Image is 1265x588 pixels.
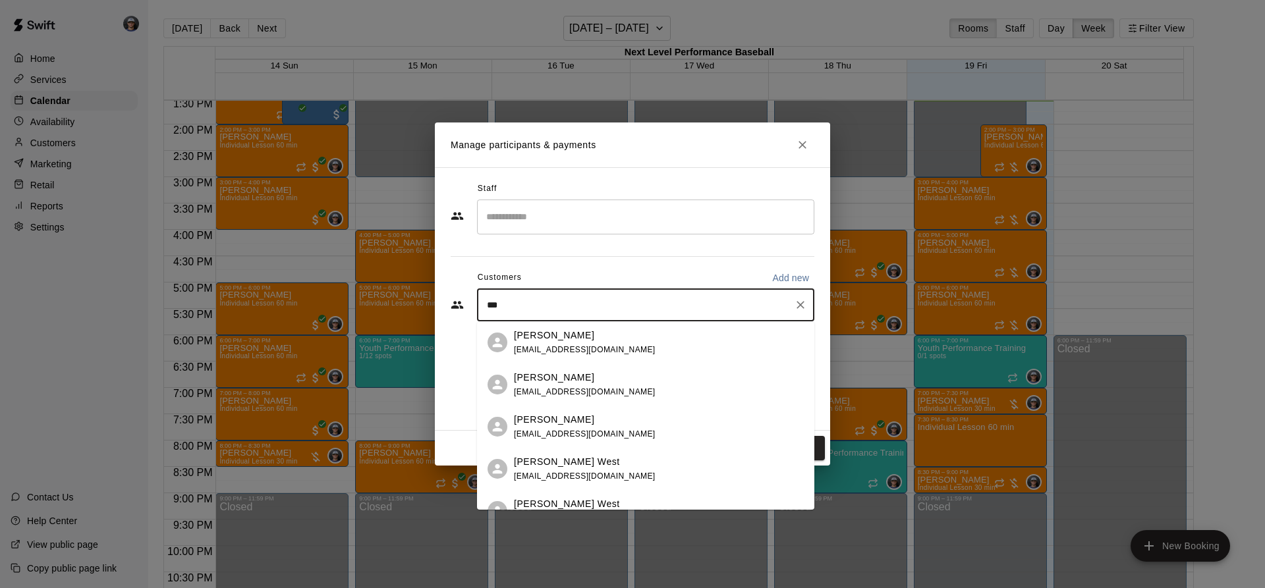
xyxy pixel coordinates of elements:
button: Add new [767,267,814,288]
div: Start typing to search customers... [477,288,814,321]
p: [PERSON_NAME] [514,329,594,342]
span: [EMAIL_ADDRESS][DOMAIN_NAME] [514,345,656,354]
div: nash West [488,459,507,479]
div: Nash West [488,501,507,521]
svg: Staff [451,209,464,223]
svg: Customers [451,298,464,311]
span: Staff [478,178,497,200]
p: Manage participants & payments [451,138,596,152]
p: [PERSON_NAME] [514,413,594,427]
div: Ashley Powell [488,333,507,352]
span: Customers [478,267,522,288]
span: [EMAIL_ADDRESS][DOMAIN_NAME] [514,471,656,481]
span: [EMAIL_ADDRESS][DOMAIN_NAME] [514,387,656,396]
div: Search staff [477,200,814,234]
p: Add new [772,271,809,284]
div: Dale Mashtare [488,375,507,394]
button: Close [791,133,814,157]
button: Clear [791,296,810,314]
p: [PERSON_NAME] West [514,497,620,511]
p: [PERSON_NAME] [514,371,594,385]
span: [EMAIL_ADDRESS][DOMAIN_NAME] [514,429,656,439]
p: [PERSON_NAME] West [514,455,620,469]
div: Asher Humphries [488,417,507,437]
